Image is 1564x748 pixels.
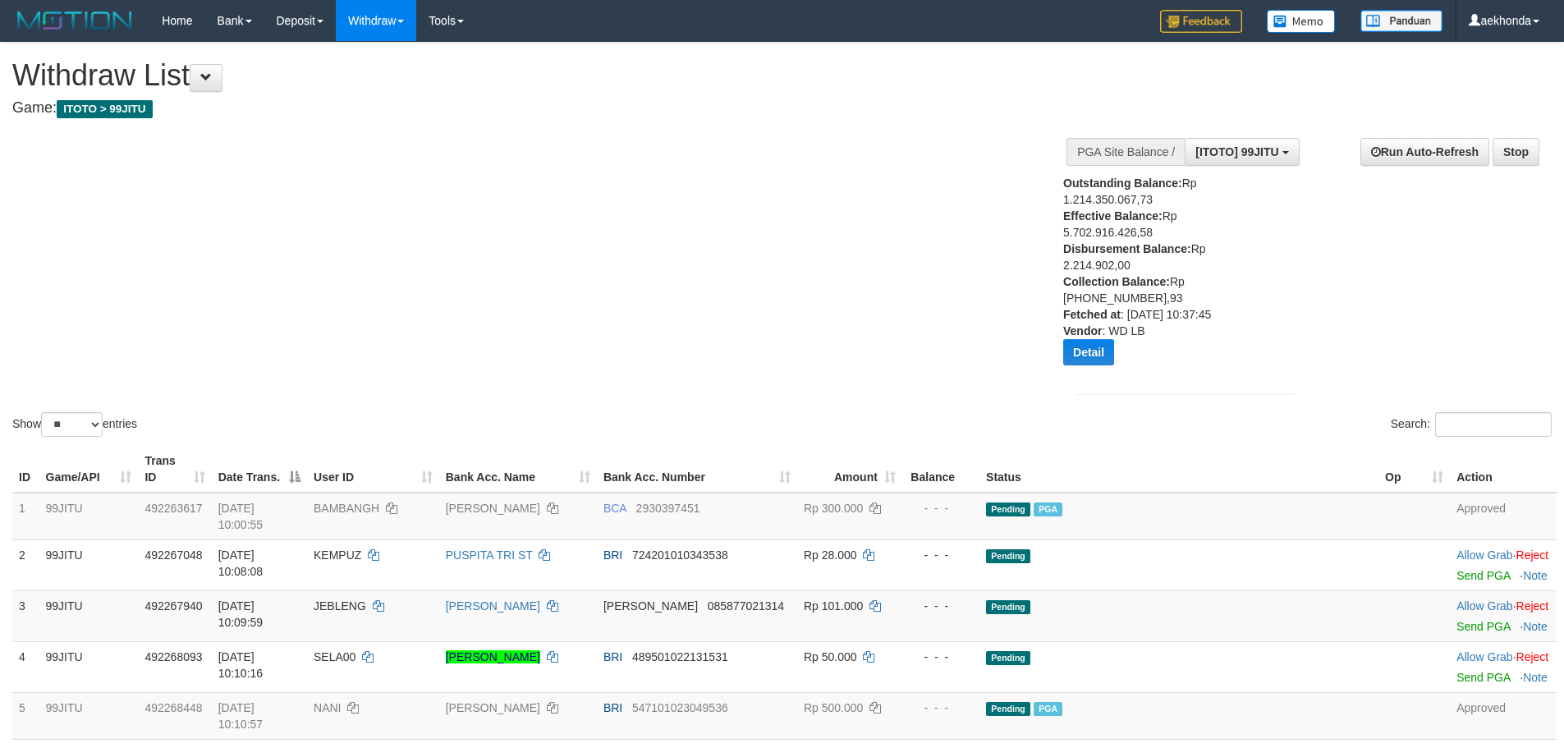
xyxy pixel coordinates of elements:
[12,59,1026,92] h1: Withdraw List
[797,446,902,493] th: Amount: activate to sort column ascending
[144,701,202,714] span: 492268448
[1450,539,1557,590] td: ·
[1063,177,1182,190] b: Outstanding Balance:
[446,548,533,562] a: PUSPITA TRI ST
[1063,242,1191,255] b: Disbursement Balance:
[603,650,622,663] span: BRI
[39,590,139,641] td: 99JITU
[1450,493,1557,540] td: Approved
[446,701,540,714] a: [PERSON_NAME]
[12,8,137,33] img: MOTION_logo.png
[1063,209,1163,223] b: Effective Balance:
[804,548,857,562] span: Rp 28.000
[1378,446,1450,493] th: Op: activate to sort column ascending
[144,650,202,663] span: 492268093
[39,493,139,540] td: 99JITU
[986,600,1030,614] span: Pending
[632,650,728,663] span: Copy 489501022131531 to clipboard
[314,650,355,663] span: SELA00
[909,500,973,516] div: - - -
[1391,412,1552,437] label: Search:
[804,701,863,714] span: Rp 500.000
[603,502,626,515] span: BCA
[1456,599,1516,613] span: ·
[804,502,863,515] span: Rp 300.000
[446,599,540,613] a: [PERSON_NAME]
[218,599,264,629] span: [DATE] 10:09:59
[12,590,39,641] td: 3
[446,502,540,515] a: [PERSON_NAME]
[708,599,784,613] span: Copy 085877021314 to clipboard
[1063,175,1267,378] div: Rp 1.214.350.067,73 Rp 5.702.916.426,58 Rp 2.214.902,00 Rp [PHONE_NUMBER],93 : [DATE] 10:37:45 : ...
[1066,138,1185,166] div: PGA Site Balance /
[314,599,366,613] span: JEBLENG
[12,446,39,493] th: ID
[986,651,1030,665] span: Pending
[307,446,439,493] th: User ID: activate to sort column ascending
[314,701,341,714] span: NANI
[902,446,979,493] th: Balance
[1063,308,1121,321] b: Fetched at
[41,412,103,437] select: Showentries
[1516,599,1549,613] a: Reject
[1523,620,1548,633] a: Note
[1456,671,1510,684] a: Send PGA
[632,701,728,714] span: Copy 547101023049536 to clipboard
[1435,412,1552,437] input: Search:
[909,598,973,614] div: - - -
[1450,590,1557,641] td: ·
[1034,502,1062,516] span: Marked by aekjaguar
[12,412,137,437] label: Show entries
[144,502,202,515] span: 492263617
[314,548,361,562] span: KEMPUZ
[603,548,622,562] span: BRI
[12,539,39,590] td: 2
[603,599,698,613] span: [PERSON_NAME]
[1456,650,1512,663] a: Allow Grab
[986,702,1030,716] span: Pending
[1456,548,1516,562] span: ·
[1523,671,1548,684] a: Note
[632,548,728,562] span: Copy 724201010343538 to clipboard
[909,700,973,716] div: - - -
[1493,138,1539,166] a: Stop
[1160,10,1242,33] img: Feedback.jpg
[439,446,597,493] th: Bank Acc. Name: activate to sort column ascending
[314,502,379,515] span: BAMBANGH
[603,701,622,714] span: BRI
[1456,599,1512,613] a: Allow Grab
[218,701,264,731] span: [DATE] 10:10:57
[1450,692,1557,739] td: Approved
[986,502,1030,516] span: Pending
[138,446,211,493] th: Trans ID: activate to sort column ascending
[1360,138,1489,166] a: Run Auto-Refresh
[39,446,139,493] th: Game/API: activate to sort column ascending
[218,650,264,680] span: [DATE] 10:10:16
[12,641,39,692] td: 4
[12,493,39,540] td: 1
[1360,10,1442,32] img: panduan.png
[804,599,863,613] span: Rp 101.000
[212,446,307,493] th: Date Trans.: activate to sort column descending
[597,446,797,493] th: Bank Acc. Number: activate to sort column ascending
[979,446,1378,493] th: Status
[1063,275,1170,288] b: Collection Balance:
[1456,620,1510,633] a: Send PGA
[39,641,139,692] td: 99JITU
[909,649,973,665] div: - - -
[1185,138,1299,166] button: [ITOTO] 99JITU
[1195,145,1278,158] span: [ITOTO] 99JITU
[636,502,700,515] span: Copy 2930397451 to clipboard
[1267,10,1336,33] img: Button%20Memo.svg
[1063,324,1102,337] b: Vendor
[1516,548,1549,562] a: Reject
[1450,641,1557,692] td: ·
[986,549,1030,563] span: Pending
[1456,548,1512,562] a: Allow Grab
[39,692,139,739] td: 99JITU
[144,548,202,562] span: 492267048
[218,502,264,531] span: [DATE] 10:00:55
[12,100,1026,117] h4: Game:
[1450,446,1557,493] th: Action
[1456,650,1516,663] span: ·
